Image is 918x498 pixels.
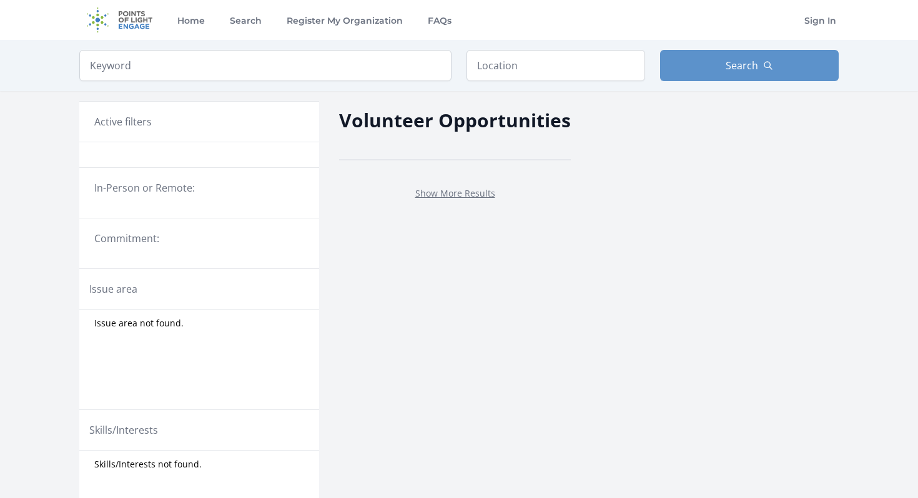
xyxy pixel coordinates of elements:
legend: Commitment: [94,231,304,246]
h3: Active filters [94,114,152,129]
span: Skills/Interests not found. [94,458,202,471]
input: Keyword [79,50,452,81]
span: Issue area not found. [94,317,184,330]
legend: Skills/Interests [89,422,158,437]
legend: In-Person or Remote: [94,180,304,195]
span: Search [726,58,758,73]
input: Location [466,50,645,81]
h2: Volunteer Opportunities [339,106,571,134]
legend: Issue area [89,281,137,296]
a: Show More Results [415,187,495,199]
button: Search [660,50,839,81]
